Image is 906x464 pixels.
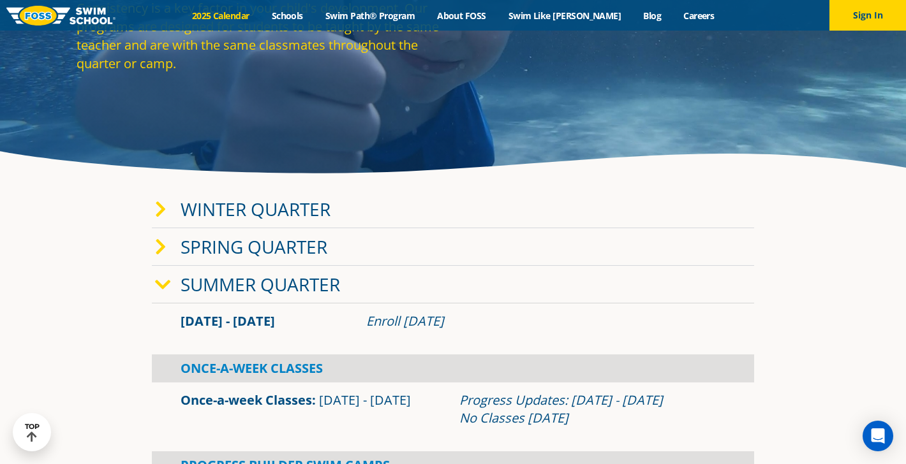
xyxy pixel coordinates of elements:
[632,10,672,22] a: Blog
[319,391,411,409] span: [DATE] - [DATE]
[314,10,426,22] a: Swim Path® Program
[181,235,327,259] a: Spring Quarter
[181,197,330,221] a: Winter Quarter
[181,391,312,409] a: Once-a-week Classes
[152,354,754,382] div: Once-A-Week Classes
[181,272,340,296] a: Summer Quarter
[181,10,260,22] a: 2025 Calendar
[181,312,275,330] span: [DATE] - [DATE]
[863,421,893,451] div: Open Intercom Messenger
[497,10,632,22] a: Swim Like [PERSON_NAME]
[426,10,498,22] a: About FOSS
[260,10,314,22] a: Schools
[366,312,725,330] div: Enroll [DATE]
[672,10,725,22] a: Careers
[25,423,40,442] div: TOP
[6,6,115,25] img: FOSS Swim School Logo
[459,391,725,427] div: Progress Updates: [DATE] - [DATE] No Classes [DATE]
